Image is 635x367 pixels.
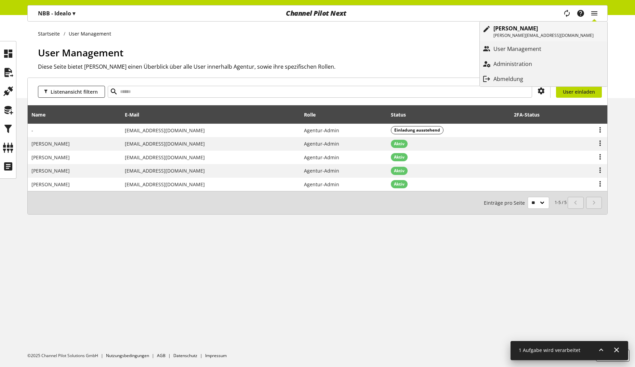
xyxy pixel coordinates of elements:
[493,32,594,39] p: [PERSON_NAME][EMAIL_ADDRESS][DOMAIN_NAME]
[394,127,440,133] span: Einladung ausstehend
[514,108,574,121] div: 2FA-Status
[31,127,33,134] span: -
[205,353,227,358] a: Impressum
[493,25,538,32] b: [PERSON_NAME]
[125,111,146,118] div: E-Mail
[493,60,546,68] p: Administration
[38,63,608,71] h2: Diese Seite bietet [PERSON_NAME] einen Überblick über alle User innerhalb Agentur, sowie ihre spe...
[304,111,322,118] div: Rolle
[304,167,339,174] span: Agentur-Admin
[31,167,70,174] span: [PERSON_NAME]
[125,140,205,147] span: [EMAIL_ADDRESS][DOMAIN_NAME]
[38,46,123,59] span: User Management
[38,86,105,98] button: Listenansicht filtern
[31,111,52,118] div: Name
[31,140,70,147] span: [PERSON_NAME]
[480,22,607,41] a: [PERSON_NAME][PERSON_NAME][EMAIL_ADDRESS][DOMAIN_NAME]
[31,181,70,188] span: [PERSON_NAME]
[157,353,166,358] a: AGB
[72,10,75,17] span: ▾
[173,353,197,358] a: Datenschutz
[391,111,413,118] div: Status
[394,168,405,174] span: Aktiv
[125,127,205,134] span: [EMAIL_ADDRESS][DOMAIN_NAME]
[304,154,339,161] span: Agentur-Admin
[304,181,339,188] span: Agentur-Admin
[480,58,607,70] a: Administration
[484,199,528,206] span: Einträge pro Seite
[563,88,595,95] span: User einladen
[484,197,567,209] small: 1-5 / 5
[493,75,537,83] p: Abmeldung
[394,181,405,187] span: Aktiv
[394,154,405,160] span: Aktiv
[27,353,106,359] li: ©2025 Channel Pilot Solutions GmbH
[125,167,205,174] span: [EMAIL_ADDRESS][DOMAIN_NAME]
[38,30,64,37] a: Startseite
[394,141,405,147] span: Aktiv
[519,347,580,353] span: 1 Aufgabe wird verarbeitet
[106,353,149,358] a: Nutzungsbedingungen
[556,86,602,98] a: User einladen
[304,127,339,134] span: Agentur-Admin
[493,45,555,53] p: User Management
[27,5,608,22] nav: main navigation
[304,140,339,147] span: Agentur-Admin
[38,9,75,17] p: NBB - Idealo
[31,154,70,161] span: [PERSON_NAME]
[125,181,205,188] span: [EMAIL_ADDRESS][DOMAIN_NAME]
[125,154,205,161] span: [EMAIL_ADDRESS][DOMAIN_NAME]
[480,43,607,55] a: User Management
[51,88,98,95] span: Listenansicht filtern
